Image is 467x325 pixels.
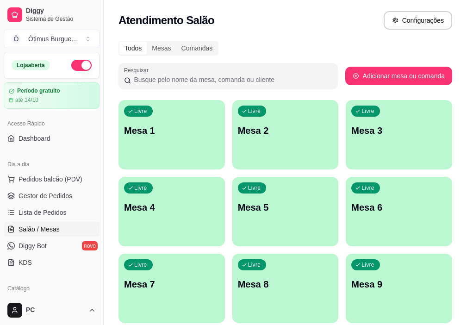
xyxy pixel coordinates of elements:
button: LivreMesa 8 [232,254,339,323]
span: Pedidos balcão (PDV) [19,175,82,184]
a: Lista de Pedidos [4,205,100,220]
span: Diggy [26,7,96,15]
button: LivreMesa 2 [232,100,339,169]
p: Mesa 7 [124,278,219,291]
button: Select a team [4,30,100,48]
button: LivreMesa 9 [346,254,452,323]
h2: Atendimento Salão [118,13,214,28]
span: Salão / Mesas [19,225,60,234]
p: Mesa 5 [238,201,333,214]
a: Período gratuitoaté 14/10 [4,82,100,109]
p: Livre [248,261,261,269]
span: Lista de Pedidos [19,208,67,217]
a: Dashboard [4,131,100,146]
span: Dashboard [19,134,50,143]
div: Dia a dia [4,157,100,172]
div: Loja aberta [12,60,50,70]
p: Livre [361,261,374,269]
span: Gestor de Pedidos [19,191,72,200]
p: Livre [361,184,374,192]
span: Sistema de Gestão [26,15,96,23]
p: Livre [134,107,147,115]
p: Livre [248,107,261,115]
button: LivreMesa 3 [346,100,452,169]
a: KDS [4,255,100,270]
p: Mesa 6 [351,201,447,214]
input: Pesquisar [131,75,332,84]
button: Pedidos balcão (PDV) [4,172,100,187]
a: Salão / Mesas [4,222,100,237]
button: PC [4,299,100,321]
button: LivreMesa 1 [118,100,225,169]
button: Adicionar mesa ou comanda [345,67,452,85]
button: LivreMesa 6 [346,177,452,246]
span: Ò [12,34,21,44]
button: Alterar Status [71,60,92,71]
a: Gestor de Pedidos [4,188,100,203]
p: Mesa 1 [124,124,219,137]
a: Diggy Botnovo [4,238,100,253]
div: Comandas [176,42,218,55]
button: LivreMesa 4 [118,177,225,246]
div: Catálogo [4,281,100,296]
button: LivreMesa 7 [118,254,225,323]
button: LivreMesa 5 [232,177,339,246]
p: Mesa 2 [238,124,333,137]
div: Acesso Rápido [4,116,100,131]
div: Mesas [147,42,176,55]
p: Livre [361,107,374,115]
p: Livre [134,184,147,192]
button: Configurações [384,11,452,30]
article: até 14/10 [15,96,38,104]
label: Pesquisar [124,66,152,74]
p: Mesa 8 [238,278,333,291]
p: Mesa 9 [351,278,447,291]
span: PC [26,306,85,314]
p: Mesa 4 [124,201,219,214]
div: Todos [119,42,147,55]
p: Livre [248,184,261,192]
span: Diggy Bot [19,241,47,250]
a: DiggySistema de Gestão [4,4,100,26]
p: Livre [134,261,147,269]
p: Mesa 3 [351,124,447,137]
span: KDS [19,258,32,267]
div: Òtimus Burgue ... [28,34,77,44]
article: Período gratuito [17,87,60,94]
